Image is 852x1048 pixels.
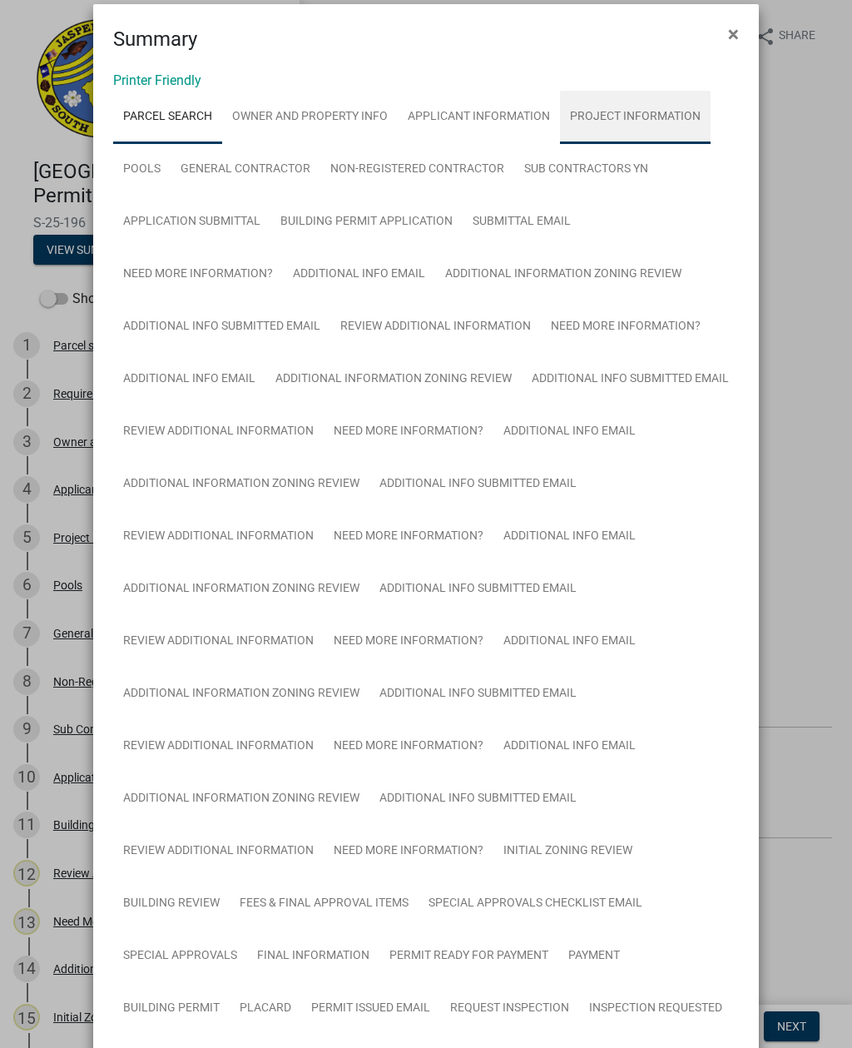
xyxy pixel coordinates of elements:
a: Additional Information Zoning Review [113,563,369,616]
a: Review Additional Information [113,720,324,773]
a: Inspection Requested [579,982,732,1036]
a: Additional Information Zoning Review [113,772,369,826]
a: Additional info email [493,720,646,773]
a: Applicant Information [398,91,560,144]
a: Initial Zoning Review [493,825,642,878]
a: Additional info email [493,405,646,459]
a: Building Permit [113,982,230,1036]
a: Pools [113,143,171,196]
a: Project Information [560,91,711,144]
a: Additional Information Zoning Review [113,458,369,511]
a: Non-Registered Contractor [320,143,514,196]
h4: Summary [113,24,197,54]
a: Payment [558,930,630,983]
a: Additional info email [493,615,646,668]
a: Parcel search [113,91,222,144]
a: Owner and Property Info [222,91,398,144]
a: Permit Ready for Payment [379,930,558,983]
a: Additional Info submitted Email [369,772,587,826]
a: Placard [230,982,301,1036]
a: Permit Issued Email [301,982,440,1036]
a: Need More Information? [324,720,493,773]
a: Submittal Email [463,196,581,249]
a: Additional Information Zoning Review [265,353,522,406]
a: Special Approvals [113,930,247,983]
a: Need More Information? [324,510,493,564]
a: Review Additional Information [113,510,324,564]
a: Building Review [113,877,230,931]
a: Additional info email [493,510,646,564]
a: Final Information [247,930,379,983]
a: General Contractor [171,143,320,196]
a: Special Approvals Checklist Email [419,877,652,931]
a: Need More Information? [541,300,711,354]
a: Additional Info submitted Email [369,458,587,511]
a: Review Additional Information [113,825,324,878]
a: Application Submittal [113,196,270,249]
a: Need More Information? [113,248,283,301]
span: × [728,22,739,46]
a: Request Inspection [440,982,579,1036]
button: Close [715,11,752,57]
a: Building Permit Application [270,196,463,249]
a: Additional info email [283,248,435,301]
a: Additional Info submitted Email [369,563,587,616]
a: Printer Friendly [113,72,201,88]
a: Additional Info submitted Email [369,668,587,721]
a: Review Additional Information [113,615,324,668]
a: Additional Information Zoning Review [435,248,691,301]
a: Review Additional Information [113,405,324,459]
a: Sub Contractors YN [514,143,658,196]
a: Additional Information Zoning Review [113,668,369,721]
a: Need More Information? [324,615,493,668]
a: Additional Info submitted Email [113,300,330,354]
a: Review Additional Information [330,300,541,354]
a: Need More Information? [324,405,493,459]
a: Additional Info submitted Email [522,353,739,406]
a: Fees & Final Approval Items [230,877,419,931]
a: Need More Information? [324,825,493,878]
a: Additional info email [113,353,265,406]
